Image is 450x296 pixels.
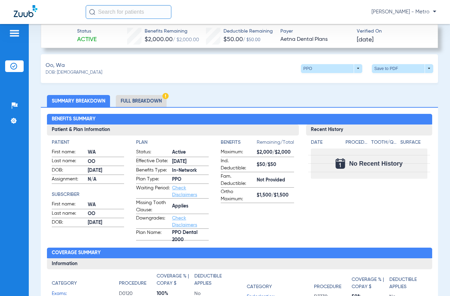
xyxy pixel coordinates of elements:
[221,188,254,203] span: Ortho Maximum:
[194,273,229,287] h4: Deductible Applies
[372,9,436,15] span: [PERSON_NAME] - Metro
[371,139,398,146] h4: Tooth/Quad
[416,263,450,296] iframe: Chat Widget
[52,149,85,157] span: First name:
[311,139,340,146] h4: Date
[172,186,197,197] a: Check Disclaimers
[280,35,351,44] span: Aetna Dental Plans
[89,9,95,15] img: Search Icon
[257,149,294,156] span: $2,000/$2,000
[223,36,243,43] span: $50.00
[88,210,124,217] span: OO
[52,201,85,209] span: First name:
[136,229,170,240] span: Plan Name:
[280,28,351,35] span: Payer
[136,176,170,184] span: Plan Type:
[136,139,209,146] h4: Plan
[136,149,170,157] span: Status:
[400,139,427,149] app-breakdown-title: Surface
[172,176,209,183] span: PPO
[46,70,102,76] span: DOB: [DEMOGRAPHIC_DATA]
[136,199,170,214] span: Missing Tooth Clause:
[257,161,294,168] span: $50/$50
[301,64,362,73] button: PPO
[157,273,191,287] h4: Coverage % | Copay $
[162,93,169,99] img: Hazard
[136,167,170,175] span: Benefits Type:
[88,149,124,156] span: WA
[221,173,254,187] span: Fam. Deductible:
[77,28,97,35] span: Status
[243,38,260,42] span: / $50.00
[52,191,124,198] h4: Subscriber
[400,139,427,146] h4: Surface
[352,273,389,293] app-breakdown-title: Coverage % | Copay $
[221,157,254,172] span: Ind. Deductible:
[52,139,124,146] h4: Patient
[9,29,20,37] img: hamburger-icon
[88,158,124,165] span: OO
[257,192,294,199] span: $1,500/$1,500
[88,201,124,209] span: WA
[345,139,369,149] app-breakdown-title: Procedure
[136,185,170,198] span: Waiting Period:
[47,114,432,125] h2: Benefits Summary
[221,139,257,146] h4: Benefits
[52,157,85,166] span: Last name:
[247,283,272,291] h4: Category
[371,139,398,149] app-breakdown-title: Tooth/Quad
[173,37,199,42] span: / $2,000.00
[172,216,197,227] a: Check Disclaimers
[357,28,427,35] span: Verified On
[314,273,352,293] app-breakdown-title: Procedure
[172,149,209,156] span: Active
[389,276,424,291] h4: Deductible Applies
[345,139,369,146] h4: Procedure
[336,158,345,169] img: Calendar
[88,167,124,174] span: [DATE]
[357,36,374,44] span: [DATE]
[157,273,194,289] app-breakdown-title: Coverage % | Copay $
[47,248,432,259] h2: Coverage Summary
[88,176,124,183] span: N/A
[86,5,171,19] input: Search for patients
[46,61,65,70] span: Oo, Wa
[145,36,173,43] span: $2,000.00
[52,273,119,289] app-breakdown-title: Category
[257,139,294,149] span: Remaining/Total
[52,167,85,175] span: DOB:
[77,35,97,44] span: Active
[145,28,199,35] span: Benefits Remaining
[172,167,209,174] span: In-Network
[172,233,209,240] span: PPO Dental 2000
[372,64,433,73] button: Save to PDF
[52,280,77,287] h4: Category
[257,177,294,184] span: Not Provided
[116,95,167,107] li: Full Breakdown
[47,125,299,135] h3: Patient & Plan Information
[314,283,341,291] h4: Procedure
[52,176,85,184] span: Assignment:
[14,5,37,17] img: Zuub Logo
[136,215,170,228] span: Downgrades:
[88,219,124,226] span: [DATE]
[352,276,386,291] h4: Coverage % | Copay $
[194,273,232,289] app-breakdown-title: Deductible Applies
[52,219,85,227] span: DOB:
[389,273,427,293] app-breakdown-title: Deductible Applies
[311,139,340,149] app-breakdown-title: Date
[247,273,314,293] app-breakdown-title: Category
[172,158,209,165] span: [DATE]
[136,157,170,166] span: Effective Date:
[47,95,110,107] li: Summary Breakdown
[172,203,209,210] span: Applies
[221,149,254,157] span: Maximum:
[119,280,146,287] h4: Procedure
[47,258,432,269] h3: Information
[349,160,403,167] span: No Recent History
[221,139,257,149] app-breakdown-title: Benefits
